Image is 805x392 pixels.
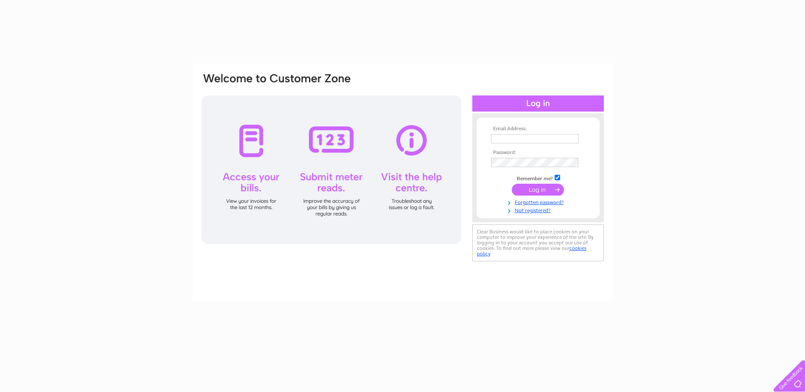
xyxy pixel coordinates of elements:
[512,184,564,196] input: Submit
[489,150,587,156] th: Password:
[491,198,587,206] a: Forgotten password?
[472,224,604,261] div: Clear Business would like to place cookies on your computer to improve your experience of the sit...
[489,126,587,132] th: Email Address:
[489,174,587,182] td: Remember me?
[491,206,587,214] a: Not registered?
[477,245,586,257] a: cookies policy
